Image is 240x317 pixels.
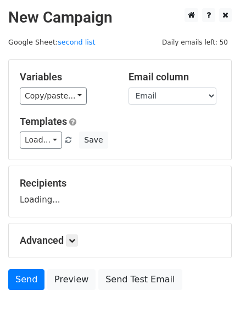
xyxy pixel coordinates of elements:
[8,38,95,46] small: Google Sheet:
[20,132,62,149] a: Load...
[158,38,232,46] a: Daily emails left: 50
[8,269,44,290] a: Send
[79,132,108,149] button: Save
[8,8,232,27] h2: New Campaign
[20,234,220,247] h5: Advanced
[20,88,87,105] a: Copy/paste...
[47,269,96,290] a: Preview
[129,71,221,83] h5: Email column
[158,36,232,48] span: Daily emails left: 50
[20,71,112,83] h5: Variables
[98,269,182,290] a: Send Test Email
[20,177,220,189] h5: Recipients
[58,38,95,46] a: second list
[20,177,220,206] div: Loading...
[20,116,67,127] a: Templates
